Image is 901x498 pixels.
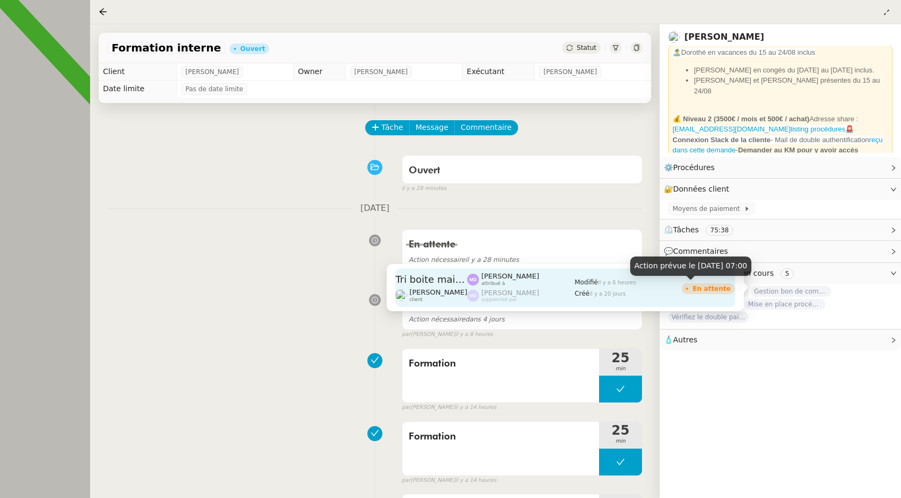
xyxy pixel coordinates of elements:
button: Commentaire [454,120,518,135]
small: [PERSON_NAME] [402,403,497,412]
span: par [402,476,411,485]
span: ⚙️ [664,162,720,174]
span: 💬 [664,247,733,255]
a: [PERSON_NAME] [684,32,764,42]
span: client [409,297,423,303]
td: Exécutant [462,63,535,80]
div: 🔐Données client [660,179,901,200]
li: [PERSON_NAME] en congés du [DATE] au [DATE] inclus. [694,65,888,76]
nz-tag: 5 [781,268,794,279]
span: - Mail de double authentification [771,136,869,144]
nz-tag: 75:38 [706,225,733,236]
span: Ouvert [409,166,440,175]
span: suppervisé par [481,297,517,303]
app-user-label: suppervisé par [467,289,574,303]
span: 25 [599,424,642,437]
div: ⚙️Procédures [660,157,901,178]
app-user-label: attribué à [467,272,574,286]
span: [PERSON_NAME] [355,67,408,77]
span: Tri boite mail - août 2025 [395,275,467,284]
span: il y a 20 jours [589,291,626,297]
span: [PERSON_NAME] [481,272,539,280]
img: svg [467,290,479,302]
small: [PERSON_NAME] [402,476,497,485]
span: Créé [574,290,589,297]
div: 🕵️Autres demandes en cours 5 [660,263,901,284]
span: Mise en place procédure - relevés bancaires mensuels [745,299,825,310]
a: [EMAIL_ADDRESS][DOMAIN_NAME] [673,125,791,133]
span: Procédures [673,163,715,172]
span: Moyens de paiement [673,203,744,214]
span: il y a 28 minutes [402,184,447,193]
small: [PERSON_NAME] [402,330,493,339]
span: Message [416,121,448,134]
span: [PERSON_NAME] [186,67,239,77]
button: Message [409,120,455,135]
span: 🧴 [664,335,697,344]
app-user-detailed-label: client [395,288,467,302]
span: il y a 14 heures [455,403,497,412]
span: Action nécessaire [409,256,466,263]
span: Formation [409,356,593,372]
strong: Connexion Slack de la cliente [673,136,771,144]
span: min [599,364,642,373]
img: users%2F9mvJqJUvllffspLsQzytnd0Nt4c2%2Favatar%2F82da88e3-d90d-4e39-b37d-dcb7941179ae [668,31,680,43]
li: [PERSON_NAME] et [PERSON_NAME] présentes du 15 au 24/08 [694,75,888,96]
span: il y a 28 minutes [409,256,519,263]
span: 25 [599,351,642,364]
span: Action nécessaire [409,316,466,323]
span: [PERSON_NAME] [409,288,467,296]
img: svg [467,274,479,285]
div: En attente [692,285,730,292]
span: Formation interne [112,42,221,53]
span: [PERSON_NAME] [481,289,539,297]
span: Pas de date limite [186,84,243,94]
span: 🔐 [664,183,734,195]
div: 💬Commentaires [660,241,901,262]
span: Formation [409,429,593,445]
strong: 💰 Niveau 2 (3500€ / mois et 500€ / achat) [673,115,809,123]
span: par [402,330,411,339]
span: Autres [673,335,697,344]
div: Action prévue le [DATE] 07:00 [630,257,752,275]
span: Modifié [574,279,598,286]
td: Owner [293,63,345,80]
div: 🧴Autres [660,329,901,350]
span: il y a 6 heures [598,280,636,285]
span: min [599,437,642,446]
span: dans 4 jours [409,316,505,323]
span: [PERSON_NAME] [543,67,597,77]
span: Commentaires [673,247,728,255]
span: 🏝️Dorothé en vacances du 15 au 24/08 inclus [673,48,815,56]
span: Statut [577,44,596,52]
button: Tâche [365,120,410,135]
a: listing procédures [791,125,845,133]
div: Ouvert [240,46,265,52]
div: ⏲️Tâches 75:38 [660,219,901,240]
strong: Demander au KM pour y avoir accès [738,146,858,154]
span: Commentaire [461,121,512,134]
span: Gestion bon de commande - [DATE] [751,286,831,297]
span: par [402,403,411,412]
span: il y a 14 heures [455,476,497,485]
div: Adresse share : - [673,114,888,156]
img: users%2F9mvJqJUvllffspLsQzytnd0Nt4c2%2Favatar%2F82da88e3-d90d-4e39-b37d-dcb7941179ae [395,289,407,301]
span: attribué à [481,281,505,287]
td: Client [99,63,176,80]
span: En attente [409,240,455,250]
span: il y a 8 heures [455,330,493,339]
span: Vérifiez le double paiement de la facture [668,312,749,323]
span: Données client [673,185,729,193]
span: [DATE] [352,201,398,216]
td: Date limite [99,80,176,98]
span: 🚨 [845,125,854,133]
span: Tâches [673,225,699,234]
span: Tâche [381,121,403,134]
span: ⏲️ [664,225,742,234]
